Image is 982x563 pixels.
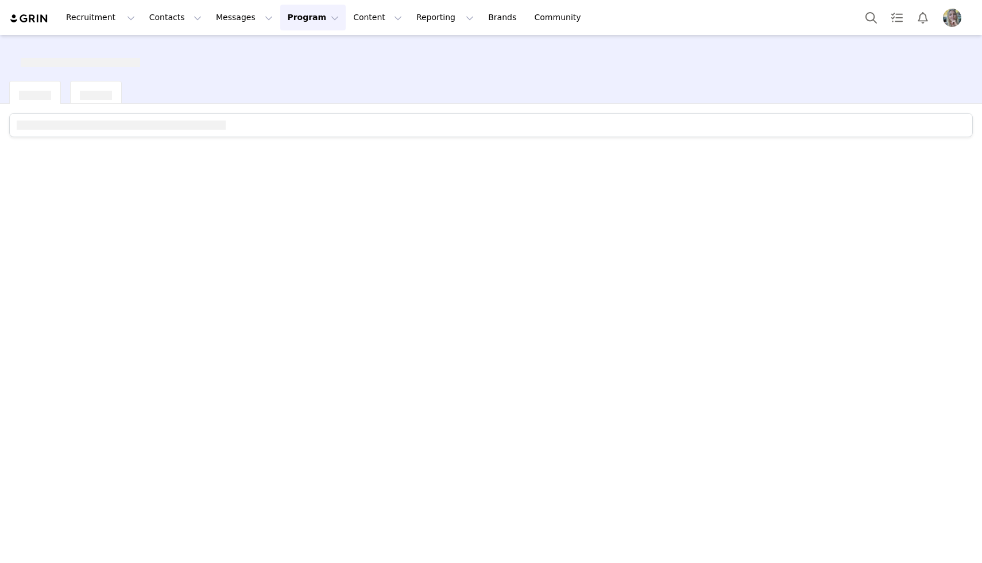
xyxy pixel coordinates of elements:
div: [object Object] [21,49,140,67]
div: [object Object] [19,81,51,100]
button: Profile [936,9,973,27]
button: Reporting [409,5,481,30]
div: [object Object] [80,81,112,100]
button: Content [346,5,409,30]
a: Tasks [884,5,910,30]
button: Messages [209,5,280,30]
button: Program [280,5,346,30]
button: Contacts [142,5,208,30]
img: grin logo [9,13,49,24]
button: Search [859,5,884,30]
img: 4c4d8390-f692-4448-aacb-a4bdb8ccc65e.jpg [943,9,961,27]
a: Community [528,5,593,30]
button: Notifications [910,5,935,30]
button: Recruitment [59,5,142,30]
a: Brands [481,5,527,30]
